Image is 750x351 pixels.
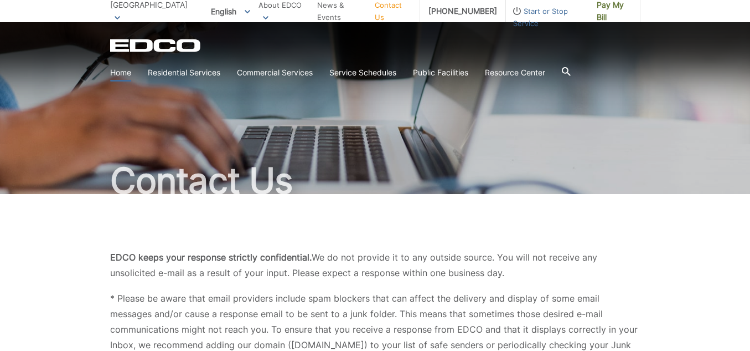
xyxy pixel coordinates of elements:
a: Service Schedules [329,67,396,79]
p: We do not provide it to any outside source. You will not receive any unsolicited e-mail as a resu... [110,250,640,281]
h1: Contact Us [110,163,640,199]
a: Public Facilities [413,67,468,79]
a: Commercial Services [237,67,313,79]
a: Home [110,67,131,79]
span: English [203,2,258,21]
a: Residential Services [148,67,220,79]
b: EDCO keeps your response strictly confidential. [110,252,312,263]
a: EDCD logo. Return to the homepage. [110,39,202,52]
a: Resource Center [485,67,545,79]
